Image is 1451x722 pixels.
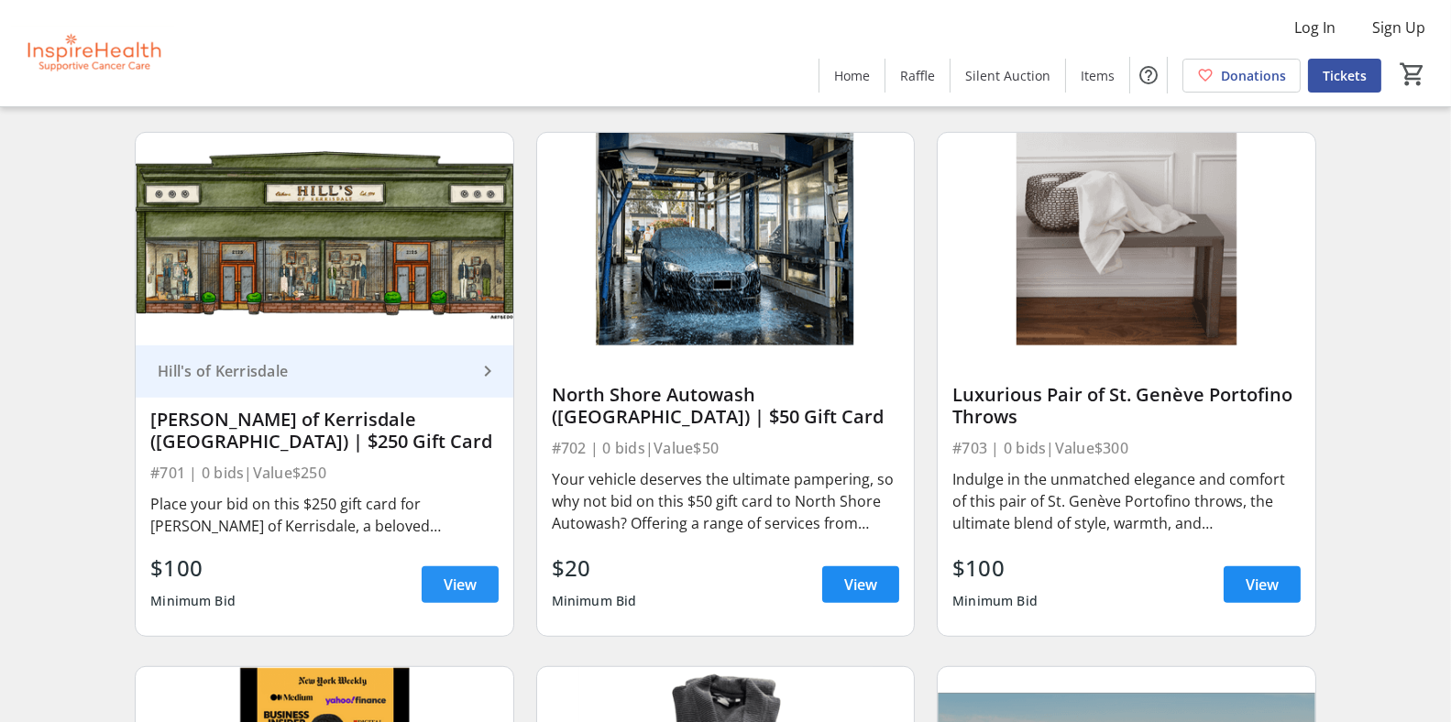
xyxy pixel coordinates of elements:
div: Indulge in the unmatched elegance and comfort of this pair of St. Genève Portofino throws, the ul... [952,468,1301,534]
div: #703 | 0 bids | Value $300 [952,435,1301,461]
div: $100 [150,552,236,585]
a: Hill's of Kerrisdale [136,345,513,398]
span: Donations [1221,66,1286,85]
div: [PERSON_NAME] of Kerrisdale ([GEOGRAPHIC_DATA]) | $250 Gift Card [150,409,499,453]
div: Luxurious Pair of St. Genève Portofino Throws [952,384,1301,428]
div: Minimum Bid [552,585,637,618]
div: $100 [952,552,1038,585]
div: North Shore Autowash ([GEOGRAPHIC_DATA]) | $50 Gift Card [552,384,900,428]
div: Minimum Bid [952,585,1038,618]
button: Help [1130,57,1167,93]
button: Log In [1280,13,1350,42]
button: Sign Up [1358,13,1440,42]
span: Home [834,66,870,85]
button: Cart [1396,58,1429,91]
span: View [1246,574,1279,596]
mat-icon: keyboard_arrow_right [477,360,499,382]
div: Your vehicle deserves the ultimate pampering, so why not bid on this $50 gift card to North Shore... [552,468,900,534]
span: Log In [1294,16,1336,38]
div: Minimum Bid [150,585,236,618]
span: View [844,574,877,596]
a: View [1224,566,1301,603]
a: Silent Auction [951,59,1065,93]
a: Items [1066,59,1129,93]
span: Tickets [1323,66,1367,85]
img: North Shore Autowash (North Vancouver) | $50 Gift Card [537,133,915,345]
img: Hill's of Kerrisdale (Vancouver) | $250 Gift Card [136,133,513,345]
span: Items [1081,66,1115,85]
img: InspireHealth Supportive Cancer Care's Logo [11,7,174,99]
a: View [422,566,499,603]
a: Tickets [1308,59,1381,93]
a: View [822,566,899,603]
div: Hill's of Kerrisdale [150,362,477,380]
div: Place your bid on this $250 gift card for [PERSON_NAME] of Kerrisdale, a beloved Vancouver boutiq... [150,493,499,537]
div: $20 [552,552,637,585]
img: Luxurious Pair of St. Genève Portofino Throws [938,133,1315,345]
div: #702 | 0 bids | Value $50 [552,435,900,461]
a: Raffle [885,59,950,93]
span: Sign Up [1372,16,1425,38]
span: View [444,574,477,596]
a: Donations [1182,59,1301,93]
span: Silent Auction [965,66,1050,85]
span: Raffle [900,66,935,85]
a: Home [819,59,885,93]
div: #701 | 0 bids | Value $250 [150,460,499,486]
